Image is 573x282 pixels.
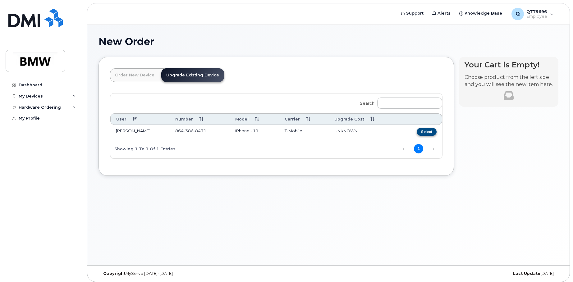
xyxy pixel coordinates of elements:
[110,143,176,154] div: Showing 1 to 1 of 1 entries
[417,128,437,136] button: Select
[414,144,423,153] a: 1
[161,68,224,82] a: Upgrade Existing Device
[429,144,438,154] a: Next
[279,125,329,139] td: T-Mobile
[110,113,170,125] th: User: activate to sort column descending
[465,74,553,88] p: Choose product from the left side and you will see the new item here.
[184,128,194,133] span: 386
[465,61,553,69] h4: Your Cart is Empty!
[99,36,558,47] h1: New Order
[356,93,442,111] label: Search:
[329,113,398,125] th: Upgrade Cost: activate to sort column ascending
[103,271,126,276] strong: Copyright
[99,271,252,276] div: MyServe [DATE]–[DATE]
[170,113,230,125] th: Number: activate to sort column ascending
[513,271,540,276] strong: Last Update
[546,255,568,277] iframe: Messenger Launcher
[110,68,159,82] a: Order New Device
[175,128,206,133] span: 864
[110,125,170,139] td: [PERSON_NAME]
[377,98,442,109] input: Search:
[405,271,558,276] div: [DATE]
[194,128,206,133] span: 8471
[279,113,329,125] th: Carrier: activate to sort column ascending
[334,128,358,133] span: UNKNOWN
[230,125,279,139] td: iPhone - 11
[399,144,408,154] a: Previous
[230,113,279,125] th: Model: activate to sort column ascending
